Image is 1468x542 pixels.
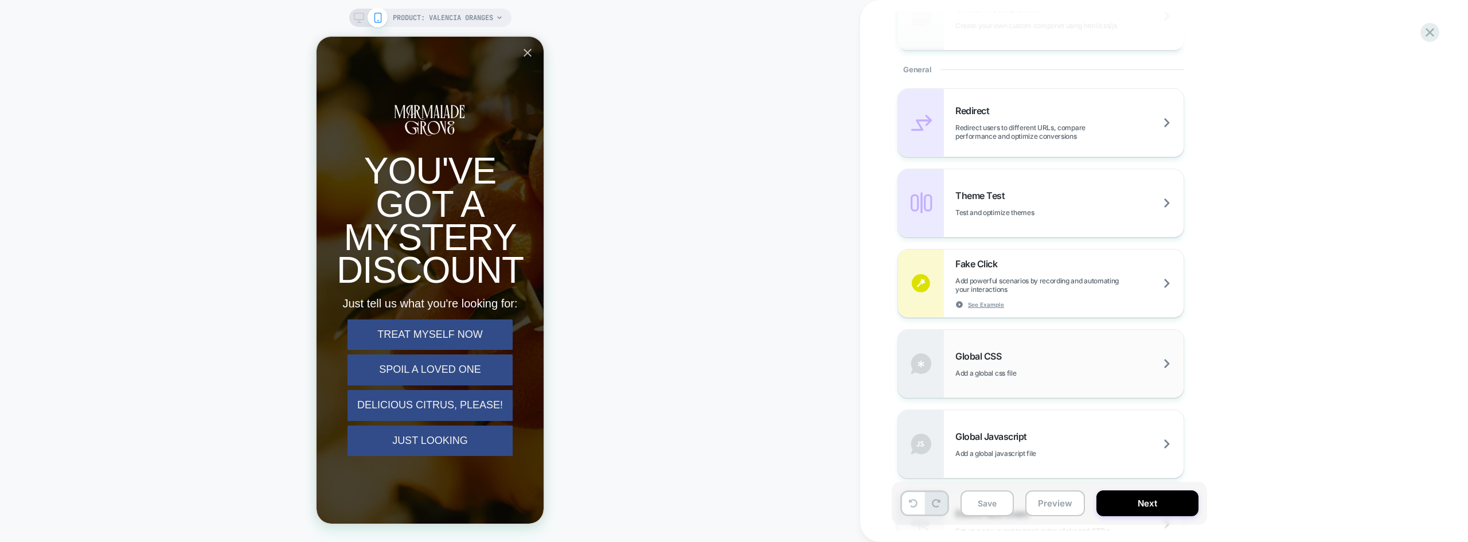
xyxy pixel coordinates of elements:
span: Add a global css file [955,369,1073,377]
span: Add powerful scenarios by recording and automating your interactions [955,276,1184,294]
span: Redirect users to different URLs, compare performance and optimize conversions [955,123,1184,141]
p: Just tell us what you're looking for: [26,260,201,274]
p: Mystery Discount [20,185,207,251]
span: See Example [968,301,1004,309]
button: Treat Myself Now [31,283,196,314]
span: Theme Test [955,190,1010,201]
span: Global CSS [955,350,1007,362]
div: General [897,50,1184,88]
button: Save [961,490,1014,516]
img: Logo [77,68,149,100]
span: Test and optimize themes [955,208,1091,217]
span: Fake Click [955,258,1003,270]
span: Add a global javascript file [955,449,1094,458]
button: Just Looking [31,389,196,420]
div: Close popup [204,9,218,23]
button: Next [1096,490,1198,516]
span: Redirect [955,105,995,116]
span: Create your own custom componet using html/css/js [955,21,1174,30]
span: Global Javascript [955,431,1033,442]
button: Delicious Citrus, Please! [31,353,196,384]
button: Preview [1025,490,1085,516]
p: You've Got A [20,118,207,184]
button: Spoil A Loved One [31,318,196,349]
span: PRODUCT: Valencia Oranges [393,9,493,27]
